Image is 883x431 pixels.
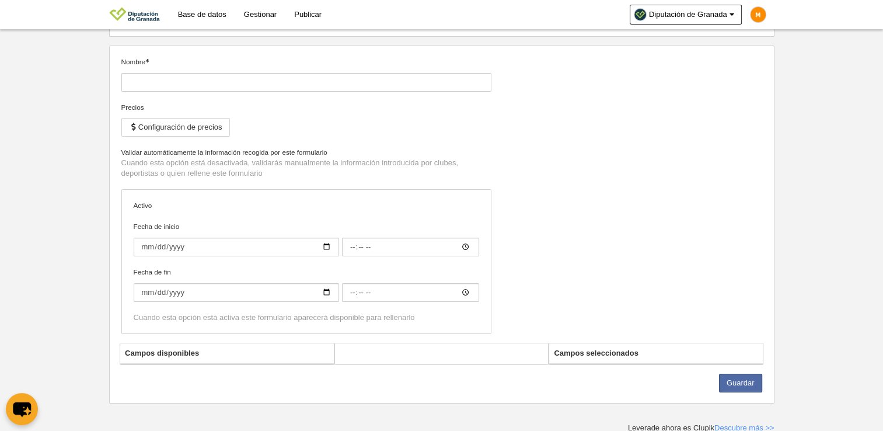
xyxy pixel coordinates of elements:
input: Fecha de inicio [342,238,479,256]
button: chat-button [6,393,38,425]
div: Precios [121,102,491,113]
p: Cuando esta opción está desactivada, validarás manualmente la información introducida por clubes,... [121,158,491,179]
img: Diputación de Granada [109,7,160,21]
i: Obligatorio [145,59,149,62]
input: Nombre [121,73,491,92]
a: Diputación de Granada [630,5,742,25]
label: Fecha de fin [134,267,479,302]
input: Fecha de fin [134,283,339,302]
input: Fecha de inicio [134,238,339,256]
button: Configuración de precios [121,118,230,137]
label: Nombre [121,57,491,92]
label: Activo [134,200,479,211]
span: Diputación de Granada [649,9,727,20]
th: Campos seleccionados [549,343,763,364]
img: Oa6SvBRBA39l.30x30.jpg [634,9,646,20]
img: c2l6ZT0zMHgzMCZmcz05JnRleHQ9TSZiZz1mYjhjMDA%3D.png [751,7,766,22]
button: Guardar [719,374,762,392]
div: Cuando esta opción está activa este formulario aparecerá disponible para rellenarlo [134,312,479,323]
label: Validar automáticamente la información recogida por este formulario [121,147,491,158]
label: Fecha de inicio [134,221,479,256]
input: Fecha de fin [342,283,479,302]
th: Campos disponibles [120,343,334,364]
